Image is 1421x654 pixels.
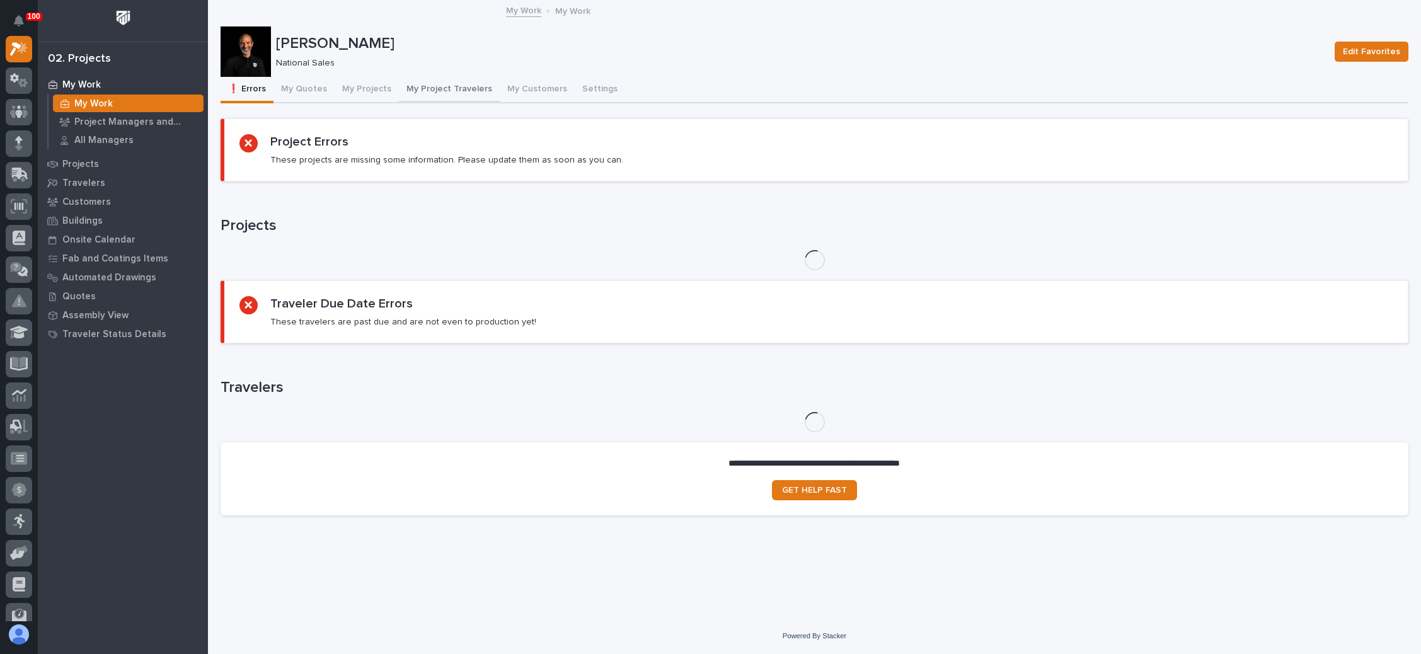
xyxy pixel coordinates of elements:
button: ❗ Errors [221,77,273,103]
p: National Sales [276,58,1320,69]
div: 02. Projects [48,52,111,66]
span: Edit Favorites [1343,44,1400,59]
a: Project Managers and Engineers [49,113,208,130]
p: My Work [62,79,101,91]
p: Customers [62,197,111,208]
a: All Managers [49,131,208,149]
h2: Traveler Due Date Errors [270,296,413,311]
a: Fab and Coatings Items [38,249,208,268]
a: Powered By Stacker [783,632,846,640]
a: Automated Drawings [38,268,208,287]
div: Notifications100 [16,15,32,35]
h1: Travelers [221,379,1408,397]
p: Assembly View [62,310,129,321]
a: Quotes [38,287,208,306]
a: Customers [38,192,208,211]
a: Assembly View [38,306,208,324]
button: Edit Favorites [1335,42,1408,62]
button: My Customers [500,77,575,103]
h2: Project Errors [270,134,348,149]
p: Buildings [62,215,103,227]
a: My Work [49,95,208,112]
button: users-avatar [6,621,32,648]
p: Automated Drawings [62,272,156,284]
p: Fab and Coatings Items [62,253,168,265]
span: GET HELP FAST [782,486,847,495]
a: My Work [38,75,208,94]
a: Onsite Calendar [38,230,208,249]
p: 100 [28,12,40,21]
a: GET HELP FAST [772,480,857,500]
a: My Work [506,3,541,17]
a: Projects [38,154,208,173]
a: Travelers [38,173,208,192]
p: Projects [62,159,99,170]
p: These projects are missing some information. Please update them as soon as you can. [270,154,623,166]
p: Traveler Status Details [62,329,166,340]
p: [PERSON_NAME] [276,35,1325,53]
button: My Project Travelers [399,77,500,103]
a: Buildings [38,211,208,230]
a: Traveler Status Details [38,324,208,343]
p: Travelers [62,178,105,189]
p: Project Managers and Engineers [74,117,198,128]
p: My Work [74,98,113,110]
p: Onsite Calendar [62,234,135,246]
p: These travelers are past due and are not even to production yet! [270,316,536,328]
button: Notifications [6,8,32,34]
button: Settings [575,77,625,103]
h1: Projects [221,217,1408,235]
p: All Managers [74,135,134,146]
img: Workspace Logo [112,6,135,30]
button: My Quotes [273,77,335,103]
p: My Work [555,3,590,17]
button: My Projects [335,77,399,103]
p: Quotes [62,291,96,302]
